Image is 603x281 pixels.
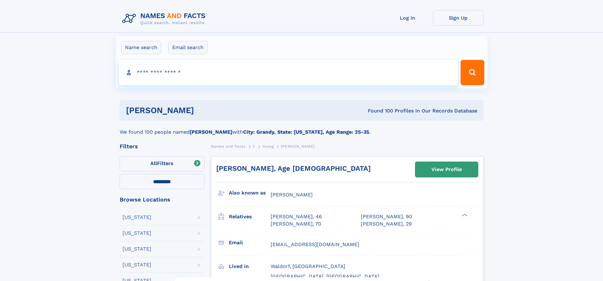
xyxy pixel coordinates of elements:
a: Log In [382,10,433,26]
div: Browse Locations [120,197,204,202]
a: View Profile [415,162,478,177]
button: Search Button [461,60,484,85]
div: Filters [120,144,204,149]
a: [PERSON_NAME], 90 [361,213,412,220]
h3: Also known as [229,188,271,198]
div: [US_STATE] [122,231,151,236]
a: [PERSON_NAME], 29 [361,220,412,227]
input: search input [119,60,458,85]
label: Email search [168,41,208,54]
a: [PERSON_NAME], 70 [271,220,321,227]
span: Y [253,144,255,149]
b: City: Grandy, State: [US_STATE], Age Range: 25-35 [243,129,369,135]
div: Found 100 Profiles In Our Records Database [281,107,477,114]
img: Logo Names and Facts [120,10,211,27]
span: [PERSON_NAME] [271,192,313,198]
div: [US_STATE] [122,262,151,267]
label: Name search [121,41,161,54]
span: Young [262,144,273,149]
h1: [PERSON_NAME] [126,106,281,114]
h3: Relatives [229,211,271,222]
div: View Profile [431,162,462,177]
a: [PERSON_NAME], Age [DEMOGRAPHIC_DATA] [216,164,371,172]
a: Sign Up [433,10,484,26]
label: Filters [120,156,204,171]
a: Names and Facts [211,142,246,150]
a: Y [253,142,255,150]
div: ❯ [460,213,468,217]
div: We found 100 people named with . [120,121,484,136]
span: Waldorf, [GEOGRAPHIC_DATA] [271,263,345,269]
span: [PERSON_NAME] [281,144,315,149]
b: [PERSON_NAME] [190,129,232,135]
a: Young [262,142,273,150]
div: [US_STATE] [122,246,151,252]
h3: Lived in [229,261,271,272]
span: All [150,160,157,166]
h3: Email [229,237,271,248]
div: [US_STATE] [122,215,151,220]
span: [EMAIL_ADDRESS][DOMAIN_NAME] [271,241,359,247]
a: [PERSON_NAME], 46 [271,213,322,220]
span: [GEOGRAPHIC_DATA], [GEOGRAPHIC_DATA] [271,273,379,279]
